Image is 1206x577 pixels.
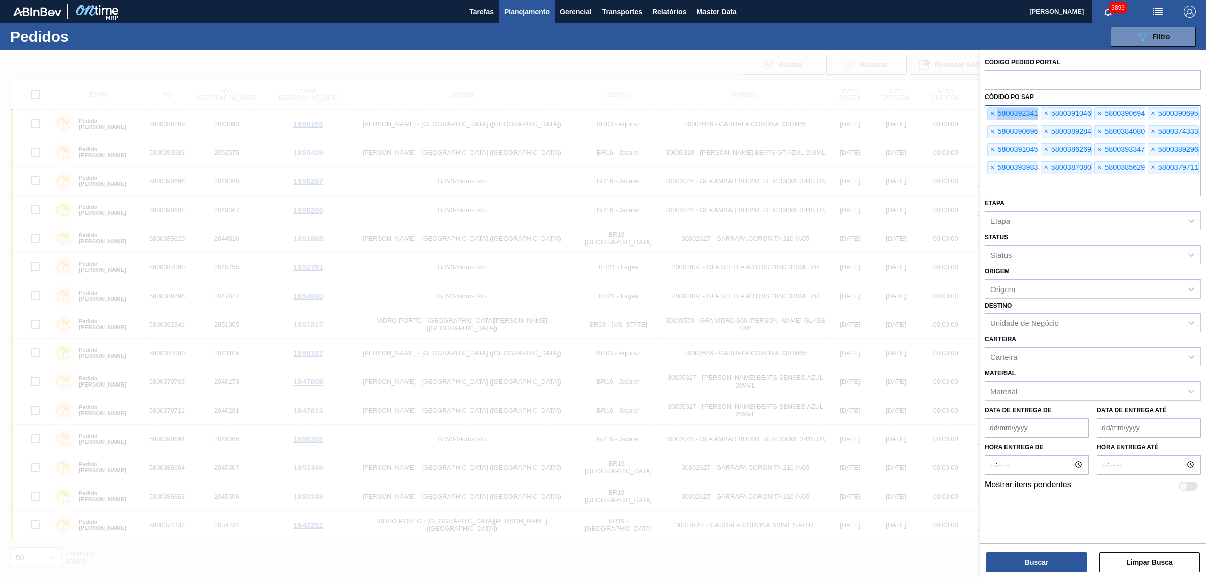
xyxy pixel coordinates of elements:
div: Status [990,250,1012,259]
div: 5800393983 [987,161,1038,174]
div: 5800390696 [987,125,1038,138]
label: Origem [985,268,1010,275]
div: Unidade de Negócio [990,319,1059,327]
label: Hora entrega de [985,440,1089,455]
span: × [1041,162,1051,174]
span: × [1095,126,1104,138]
span: × [1148,108,1158,120]
div: Etapa [990,217,1010,225]
span: × [1095,108,1104,120]
div: Material [990,387,1017,396]
label: Destino [985,302,1012,309]
span: × [1148,144,1158,156]
span: Planejamento [504,6,550,18]
span: × [1041,108,1051,120]
label: Código Pedido Portal [985,59,1060,66]
img: userActions [1152,6,1164,18]
div: 5800391045 [987,143,1038,156]
span: Transportes [602,6,642,18]
img: Logout [1184,6,1196,18]
div: 5800386269 [1041,143,1091,156]
label: Etapa [985,200,1004,207]
span: Gerencial [560,6,592,18]
label: Material [985,370,1016,377]
span: Tarefas [469,6,494,18]
label: Hora entrega até [1097,440,1201,455]
span: × [988,108,997,120]
input: dd/mm/yyyy [1097,418,1201,438]
span: × [1148,126,1158,138]
div: 5800389284 [1041,125,1091,138]
span: × [988,162,997,174]
div: Carteira [990,353,1017,361]
span: 3899 [1109,2,1127,13]
div: 5800379711 [1148,161,1198,174]
span: × [988,144,997,156]
span: Filtro [1153,33,1170,41]
span: Relatórios [652,6,686,18]
button: Filtro [1111,27,1196,47]
button: Notificações [1092,5,1124,19]
span: × [1095,162,1104,174]
span: × [1148,162,1158,174]
label: Carteira [985,336,1016,343]
span: × [1095,144,1104,156]
div: Origem [990,284,1015,293]
div: 5800392341 [987,107,1038,120]
label: Status [985,234,1008,241]
img: TNhmsLtSVTkK8tSr43FrP2fwEKptu5GPRR3wAAAABJRU5ErkJggg== [13,7,61,16]
div: 5800391046 [1041,107,1091,120]
span: × [1041,144,1051,156]
span: × [988,126,997,138]
label: Mostrar itens pendentes [985,480,1071,492]
div: 5800393347 [1094,143,1145,156]
div: 5800387080 [1041,161,1091,174]
span: Master Data [696,6,736,18]
input: dd/mm/yyyy [985,418,1089,438]
div: 5800374333 [1148,125,1198,138]
div: 5800384080 [1094,125,1145,138]
div: 5800390695 [1148,107,1198,120]
h1: Pedidos [10,31,165,42]
label: Data de Entrega até [1097,407,1167,414]
div: 5800390694 [1094,107,1145,120]
div: 5800389296 [1148,143,1198,156]
label: Data de Entrega de [985,407,1052,414]
span: × [1041,126,1051,138]
label: Códido PO SAP [985,93,1034,101]
div: 5800385629 [1094,161,1145,174]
